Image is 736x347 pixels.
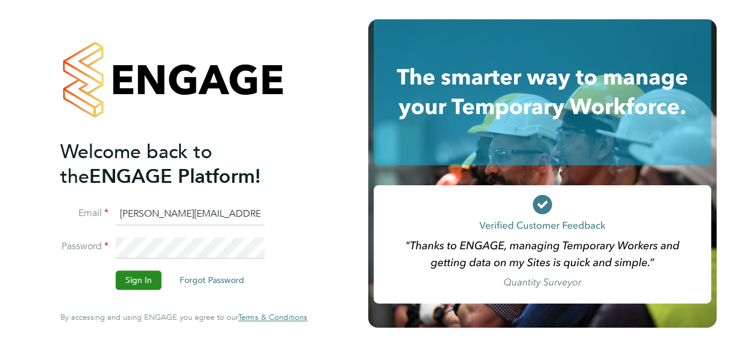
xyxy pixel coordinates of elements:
h2: ENGAGE Platform! [60,139,295,189]
button: Forgot Password [170,271,254,290]
a: Terms & Conditions [238,313,307,323]
input: Enter your work email... [116,203,265,225]
label: Password [60,241,109,253]
span: By accessing and using ENGAGE you agree to our [60,313,307,323]
label: Email [60,207,109,220]
span: Terms & Conditions [238,313,307,323]
span: Welcome back to the [60,140,212,188]
button: Sign In [116,271,162,290]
